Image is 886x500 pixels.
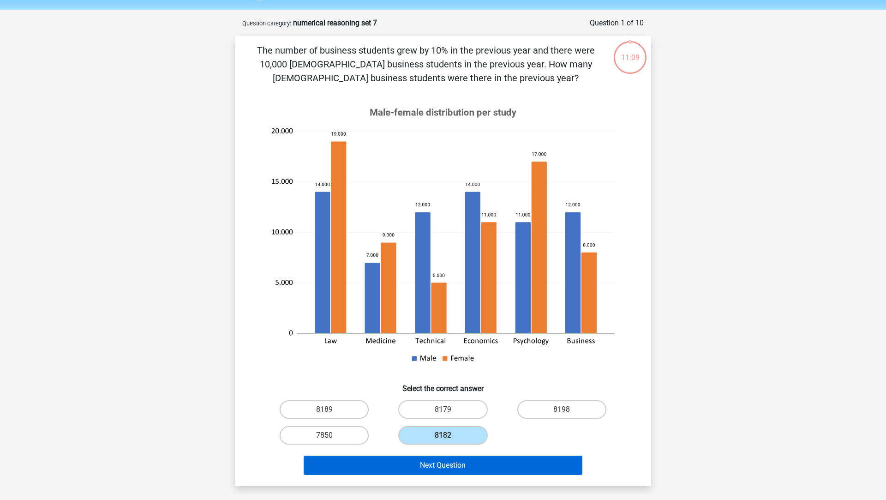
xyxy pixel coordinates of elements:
[398,400,487,419] label: 8179
[280,400,369,419] label: 8189
[293,18,377,27] strong: numerical reasoning set 7
[398,426,487,445] label: 8182
[613,40,647,63] div: 11:09
[517,400,606,419] label: 8198
[280,426,369,445] label: 7850
[590,18,644,29] div: Question 1 of 10
[250,43,602,85] p: The number of business students grew by 10% in the previous year and there were 10,000 [DEMOGRAPH...
[304,456,583,475] button: Next Question
[242,20,291,27] small: Question category:
[250,377,636,393] h6: Select the correct answer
